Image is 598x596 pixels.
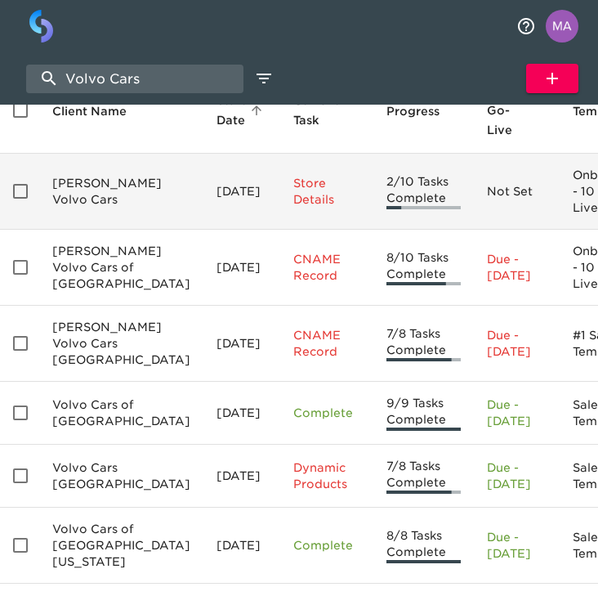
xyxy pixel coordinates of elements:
p: Store Details [293,175,360,208]
span: Calculated based on the start date and the duration of all Tasks contained in this Hub. [487,81,525,140]
p: CNAME Record [293,327,360,360]
p: Due - [DATE] [487,529,547,562]
span: Client Name [52,101,148,121]
td: 8/8 Tasks Complete [373,508,474,584]
p: Complete [293,537,360,553]
td: Volvo Cars [GEOGRAPHIC_DATA] [39,445,203,508]
td: 2/10 Tasks Complete [373,154,474,230]
p: Due - [DATE] [487,251,547,284]
td: [PERSON_NAME] Volvo Cars [GEOGRAPHIC_DATA] [39,306,203,382]
button: edit [250,65,278,92]
span: Current Task [293,91,360,130]
span: Progress [386,101,461,121]
p: Due - [DATE] [487,397,547,429]
span: This is the next Task in this Hub that should be completed [293,91,339,130]
p: Due - [DATE] [487,459,547,492]
td: Volvo Cars of [GEOGRAPHIC_DATA] [39,382,203,445]
td: 7/8 Tasks Complete [373,445,474,508]
td: [PERSON_NAME] Volvo Cars [39,154,203,230]
p: Dynamic Products [293,459,360,492]
input: search [26,65,243,93]
td: 7/8 Tasks Complete [373,306,474,382]
span: Start Date [216,91,267,130]
img: logo [29,10,53,43]
img: Profile [546,10,578,43]
td: [DATE] [203,306,280,382]
td: [DATE] [203,382,280,445]
td: 9/9 Tasks Complete [373,382,474,445]
td: Not Set [474,154,560,230]
td: [DATE] [203,508,280,584]
button: notifications [507,7,546,46]
span: Target Go-Live [487,81,547,140]
td: [DATE] [203,445,280,508]
td: [DATE] [203,154,280,230]
td: Volvo Cars of [GEOGRAPHIC_DATA][US_STATE] [39,508,203,584]
p: CNAME Record [293,251,360,284]
td: [DATE] [203,230,280,306]
p: Due - [DATE] [487,327,547,360]
p: Complete [293,405,360,421]
td: [PERSON_NAME] Volvo Cars of [GEOGRAPHIC_DATA] [39,230,203,306]
td: 8/10 Tasks Complete [373,230,474,306]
